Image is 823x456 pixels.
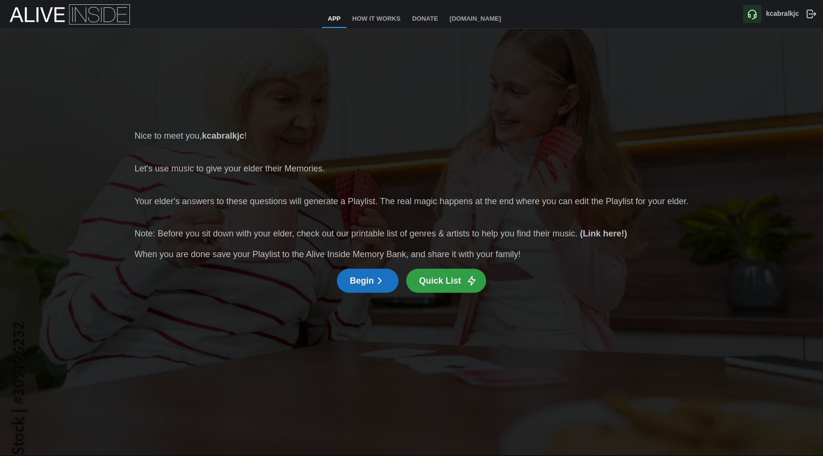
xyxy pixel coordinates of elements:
img: Alive Inside Logo [10,4,130,25]
div: Note: Before you sit down with your elder, check out our printable list of genres & artists to he... [134,227,688,240]
a: How It Works [347,11,406,28]
a: (Link here!) [580,229,627,238]
span: Begin [350,269,386,292]
button: Quick List [406,269,486,293]
b: kcabralkjc [766,10,799,17]
span: Quick List [419,269,461,292]
button: Begin [337,269,399,293]
b: kcabralkjc [202,131,244,141]
a: [DOMAIN_NAME] [444,11,507,28]
div: When you are done save your Playlist to the Alive Inside Memory Bank, and share it with your family! [134,248,688,261]
a: App [322,11,347,28]
div: Your elder's answers to these questions will generate a Playlist. The real magic happens at the e... [134,195,688,208]
div: Nice to meet you, ! [134,130,688,143]
div: Let's use music to give your elder their Memories. [134,162,688,175]
a: Donate [406,11,444,28]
